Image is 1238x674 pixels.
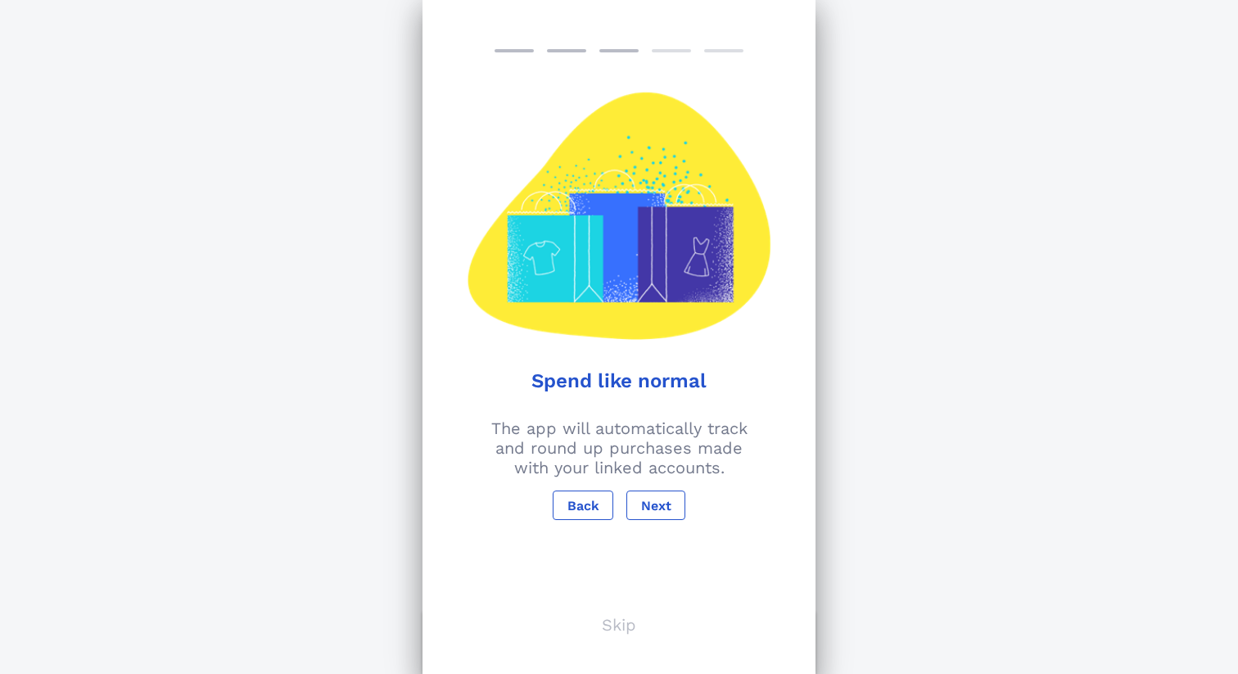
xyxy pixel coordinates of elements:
button: Next [626,491,685,520]
p: Skip [602,615,636,635]
p: The app will automatically track and round up purchases made with your linked accounts. [432,418,806,477]
h1: Spend like normal [445,369,793,392]
button: Back [553,491,613,520]
span: Back [567,498,599,513]
span: Next [640,498,671,513]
